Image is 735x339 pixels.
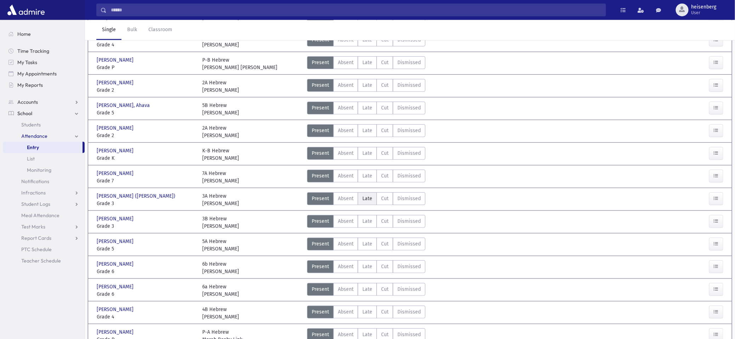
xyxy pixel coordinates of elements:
span: Absent [338,104,354,112]
span: Late [362,195,372,202]
span: Grade 3 [97,200,195,207]
span: Late [362,286,372,293]
span: Late [362,217,372,225]
span: Absent [338,331,354,338]
span: Present [312,81,329,89]
span: [PERSON_NAME] ([PERSON_NAME]) [97,192,177,200]
span: Dismissed [397,240,421,248]
span: Grade 4 [97,313,195,321]
span: Students [21,122,41,128]
span: Present [312,149,329,157]
div: AttTypes [307,260,425,275]
span: Grade 2 [97,132,195,139]
span: [PERSON_NAME] [97,170,135,177]
a: Accounts [3,96,85,108]
a: Infractions [3,187,85,198]
span: Late [362,263,372,270]
a: Students [3,119,85,130]
span: Dismissed [397,59,421,66]
span: Absent [338,263,354,270]
span: Present [312,172,329,180]
span: Absent [338,308,354,316]
div: AttTypes [307,306,425,321]
span: Dismissed [397,263,421,270]
span: Dismissed [397,127,421,134]
span: Absent [338,217,354,225]
a: Notifications [3,176,85,187]
span: Absent [338,240,354,248]
span: My Appointments [17,70,57,77]
div: 6b Hebrew [PERSON_NAME] [202,260,239,275]
span: Present [312,217,329,225]
a: Time Tracking [3,45,85,57]
a: Monitoring [3,164,85,176]
span: Dismissed [397,308,421,316]
span: Present [312,331,329,338]
span: Grade 3 [97,222,195,230]
div: AttTypes [307,283,425,298]
span: [PERSON_NAME] [97,215,135,222]
a: Entry [3,142,83,153]
a: Bulk [121,20,143,40]
span: Cut [381,104,389,112]
span: [PERSON_NAME] [97,238,135,245]
span: Present [312,240,329,248]
a: Student Logs [3,198,85,210]
div: 4B Hebrew [PERSON_NAME] [202,306,239,321]
span: Entry [27,144,39,151]
span: Grade 6 [97,268,195,275]
span: Dismissed [397,149,421,157]
span: Late [362,104,372,112]
span: Present [312,195,329,202]
span: Cut [381,81,389,89]
span: Grade K [97,154,195,162]
span: [PERSON_NAME], Ahava [97,102,151,109]
div: 2A Hebrew [PERSON_NAME] [202,79,239,94]
span: [PERSON_NAME] [97,328,135,336]
span: Absent [338,59,354,66]
span: Present [312,286,329,293]
div: AttTypes [307,34,425,49]
div: AttTypes [307,215,425,230]
a: Single [96,20,121,40]
span: Late [362,59,372,66]
span: Late [362,127,372,134]
div: AttTypes [307,192,425,207]
a: School [3,108,85,119]
a: List [3,153,85,164]
a: Teacher Schedule [3,255,85,266]
span: Cut [381,217,389,225]
a: Classroom [143,20,178,40]
div: 5B Hebrew [PERSON_NAME] [202,102,239,117]
span: Infractions [21,190,46,196]
div: 3A Hebrew [PERSON_NAME] [202,192,239,207]
div: 5A Hebrew [PERSON_NAME] [202,238,239,253]
span: Absent [338,195,354,202]
span: Monitoring [27,167,51,173]
span: [PERSON_NAME] [97,79,135,86]
span: Cut [381,59,389,66]
span: Attendance [21,133,47,139]
span: Grade 6 [97,290,195,298]
span: Cut [381,195,389,202]
span: Present [312,263,329,270]
span: Dismissed [397,81,421,89]
span: Teacher Schedule [21,258,61,264]
span: Present [312,308,329,316]
span: [PERSON_NAME] [97,147,135,154]
span: Grade 5 [97,109,195,117]
span: Time Tracking [17,48,49,54]
div: 6a Hebrew [PERSON_NAME] [202,283,239,298]
span: Absent [338,149,354,157]
span: Late [362,149,372,157]
input: Search [107,4,606,16]
span: Student Logs [21,201,50,207]
div: AttTypes [307,238,425,253]
div: AttTypes [307,124,425,139]
span: Cut [381,149,389,157]
span: Grade 7 [97,177,195,185]
div: 4B Hebrew [PERSON_NAME] [202,34,239,49]
span: Present [312,127,329,134]
div: P-B Hebrew [PERSON_NAME] [PERSON_NAME] [202,56,277,71]
span: Absent [338,286,354,293]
